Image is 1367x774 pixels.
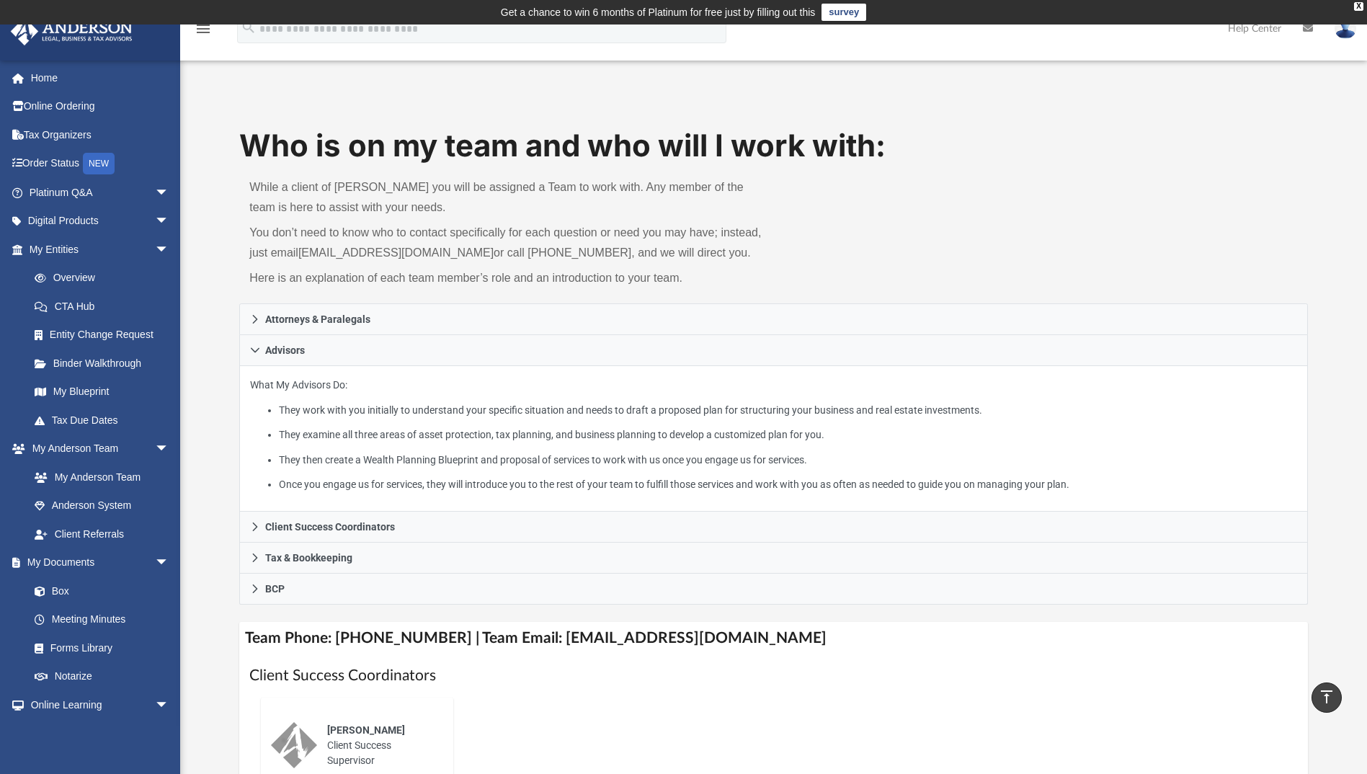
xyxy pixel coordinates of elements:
[195,27,212,37] a: menu
[155,548,184,578] span: arrow_drop_down
[20,491,184,520] a: Anderson System
[265,584,285,594] span: BCP
[6,17,137,45] img: Anderson Advisors Platinum Portal
[10,178,191,207] a: Platinum Q&Aarrow_drop_down
[1354,2,1363,11] div: close
[239,543,1307,574] a: Tax & Bookkeeping
[10,92,191,121] a: Online Ordering
[501,4,816,21] div: Get a chance to win 6 months of Platinum for free just by filling out this
[20,406,191,435] a: Tax Due Dates
[279,426,1297,444] li: They examine all three areas of asset protection, tax planning, and business planning to develop ...
[20,321,191,350] a: Entity Change Request
[20,633,177,662] a: Forms Library
[83,153,115,174] div: NEW
[20,605,184,634] a: Meeting Minutes
[20,577,177,605] a: Box
[249,177,763,218] p: While a client of [PERSON_NAME] you will be assigned a Team to work with. Any member of the team ...
[327,724,405,736] span: [PERSON_NAME]
[239,303,1307,335] a: Attorneys & Paralegals
[10,548,184,577] a: My Documentsarrow_drop_down
[249,665,1297,686] h1: Client Success Coordinators
[20,520,184,548] a: Client Referrals
[10,207,191,236] a: Digital Productsarrow_drop_down
[20,662,184,691] a: Notarize
[155,207,184,236] span: arrow_drop_down
[1312,682,1342,713] a: vertical_align_top
[239,366,1307,512] div: Advisors
[249,268,763,288] p: Here is an explanation of each team member’s role and an introduction to your team.
[155,178,184,208] span: arrow_drop_down
[239,512,1307,543] a: Client Success Coordinators
[20,349,191,378] a: Binder Walkthrough
[195,20,212,37] i: menu
[20,292,191,321] a: CTA Hub
[821,4,866,21] a: survey
[10,120,191,149] a: Tax Organizers
[265,314,370,324] span: Attorneys & Paralegals
[155,435,184,464] span: arrow_drop_down
[20,264,191,293] a: Overview
[10,63,191,92] a: Home
[10,690,184,719] a: Online Learningarrow_drop_down
[265,522,395,532] span: Client Success Coordinators
[265,553,352,563] span: Tax & Bookkeeping
[239,622,1307,654] h4: Team Phone: [PHONE_NUMBER] | Team Email: [EMAIL_ADDRESS][DOMAIN_NAME]
[250,376,1296,494] p: What My Advisors Do:
[239,335,1307,366] a: Advisors
[155,235,184,264] span: arrow_drop_down
[279,401,1297,419] li: They work with you initially to understand your specific situation and needs to draft a proposed ...
[155,690,184,720] span: arrow_drop_down
[241,19,257,35] i: search
[20,719,184,748] a: Courses
[279,476,1297,494] li: Once you engage us for services, they will introduce you to the rest of your team to fulfill thos...
[10,435,184,463] a: My Anderson Teamarrow_drop_down
[265,345,305,355] span: Advisors
[239,574,1307,605] a: BCP
[10,149,191,179] a: Order StatusNEW
[10,235,191,264] a: My Entitiesarrow_drop_down
[20,378,184,406] a: My Blueprint
[298,246,494,259] a: [EMAIL_ADDRESS][DOMAIN_NAME]
[249,223,763,263] p: You don’t need to know who to contact specifically for each question or need you may have; instea...
[239,125,1307,167] h1: Who is on my team and who will I work with:
[1318,688,1335,706] i: vertical_align_top
[271,722,317,768] img: thumbnail
[20,463,177,491] a: My Anderson Team
[1335,18,1356,39] img: User Pic
[279,451,1297,469] li: They then create a Wealth Planning Blueprint and proposal of services to work with us once you en...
